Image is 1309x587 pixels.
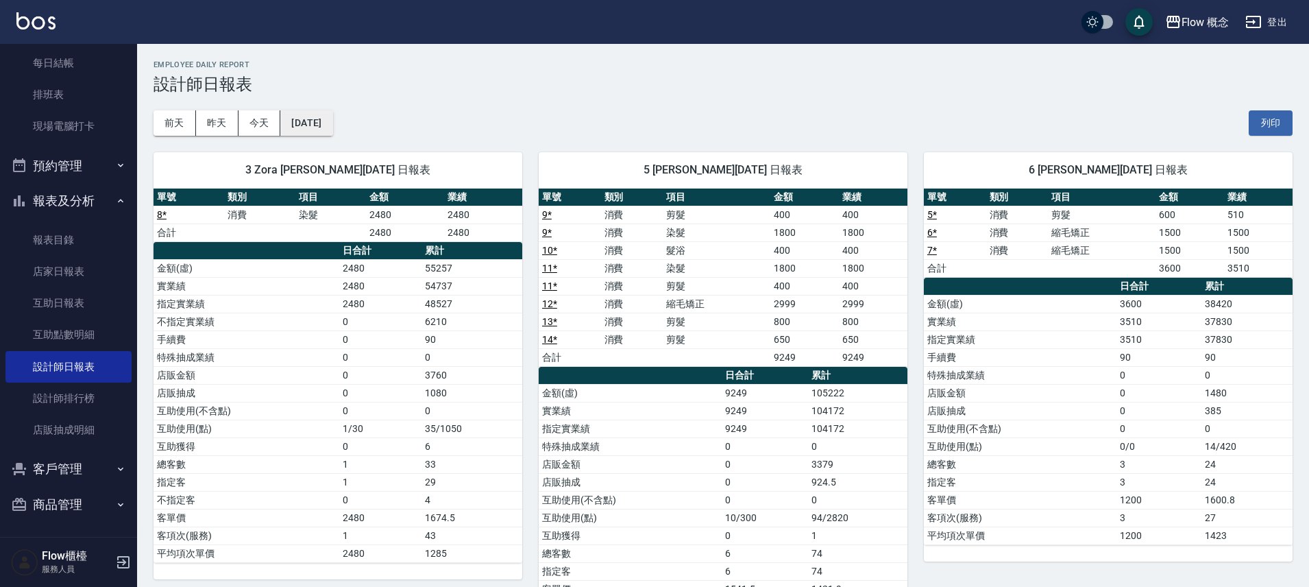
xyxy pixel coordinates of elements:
[1224,189,1293,206] th: 業績
[839,259,907,277] td: 1800
[601,206,663,224] td: 消費
[539,420,722,438] td: 指定實業績
[663,189,770,206] th: 項目
[366,189,444,206] th: 金額
[722,509,808,527] td: 10/300
[722,491,808,509] td: 0
[663,295,770,313] td: 縮毛矯正
[421,313,522,331] td: 6210
[839,241,907,259] td: 400
[154,509,339,527] td: 客單價
[421,544,522,562] td: 1285
[924,189,1293,278] table: a dense table
[1116,420,1201,438] td: 0
[5,183,132,219] button: 報表及分析
[808,455,907,473] td: 3379
[924,527,1116,544] td: 平均項次單價
[1155,189,1224,206] th: 金額
[421,473,522,491] td: 29
[1201,473,1293,491] td: 24
[839,331,907,348] td: 650
[1201,402,1293,420] td: 385
[924,509,1116,527] td: 客項次(服務)
[339,491,421,509] td: 0
[1201,348,1293,366] td: 90
[770,224,839,241] td: 1800
[924,491,1116,509] td: 客單價
[154,259,339,277] td: 金額(虛)
[722,473,808,491] td: 0
[839,348,907,366] td: 9249
[924,189,986,206] th: 單號
[924,295,1116,313] td: 金額(虛)
[808,438,907,455] td: 0
[601,331,663,348] td: 消費
[808,420,907,438] td: 104172
[539,348,601,366] td: 合計
[1125,8,1153,36] button: save
[1116,455,1201,473] td: 3
[1201,384,1293,402] td: 1480
[924,420,1116,438] td: 互助使用(不含點)
[154,402,339,420] td: 互助使用(不含點)
[339,544,421,562] td: 2480
[839,277,907,295] td: 400
[924,313,1116,331] td: 實業績
[421,384,522,402] td: 1080
[722,544,808,562] td: 6
[339,277,421,295] td: 2480
[154,189,224,206] th: 單號
[154,420,339,438] td: 互助使用(點)
[5,224,132,256] a: 報表目錄
[770,259,839,277] td: 1800
[539,402,722,420] td: 實業績
[1224,241,1293,259] td: 1500
[663,277,770,295] td: 剪髮
[339,455,421,473] td: 1
[663,206,770,224] td: 剪髮
[1201,331,1293,348] td: 37830
[421,295,522,313] td: 48527
[154,384,339,402] td: 店販抽成
[722,402,808,420] td: 9249
[722,455,808,473] td: 0
[5,256,132,287] a: 店家日報表
[421,242,522,260] th: 累計
[1048,206,1155,224] td: 剪髮
[1155,224,1224,241] td: 1500
[663,331,770,348] td: 剪髮
[295,206,366,224] td: 染髮
[16,12,56,29] img: Logo
[339,384,421,402] td: 0
[444,206,522,224] td: 2480
[539,455,722,473] td: 店販金額
[5,319,132,350] a: 互助點數明細
[986,206,1049,224] td: 消費
[154,438,339,455] td: 互助獲得
[295,189,366,206] th: 項目
[154,366,339,384] td: 店販金額
[5,148,132,184] button: 預約管理
[1116,384,1201,402] td: 0
[5,47,132,79] a: 每日結帳
[154,224,224,241] td: 合計
[1201,278,1293,296] th: 累計
[1201,438,1293,455] td: 14/420
[722,527,808,544] td: 0
[154,491,339,509] td: 不指定客
[808,527,907,544] td: 1
[339,527,421,544] td: 1
[154,60,1293,69] h2: Employee Daily Report
[722,438,808,455] td: 0
[722,367,808,385] th: 日合計
[1116,438,1201,455] td: 0/0
[154,295,339,313] td: 指定實業績
[1116,313,1201,331] td: 3510
[339,473,421,491] td: 1
[1249,110,1293,136] button: 列印
[1224,259,1293,277] td: 3510
[663,224,770,241] td: 染髮
[924,402,1116,420] td: 店販抽成
[5,79,132,110] a: 排班表
[339,438,421,455] td: 0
